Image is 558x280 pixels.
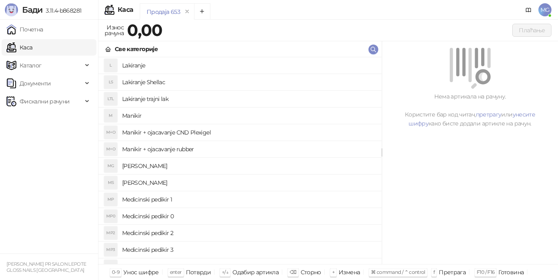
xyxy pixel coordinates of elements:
[104,260,117,273] div: P
[104,159,117,172] div: MG
[112,269,119,275] span: 0-9
[7,39,32,56] a: Каса
[104,76,117,89] div: LS
[477,269,494,275] span: F10 / F16
[104,210,117,223] div: MP0
[339,267,360,278] div: Измена
[122,59,375,72] h4: Lakiranje
[512,24,551,37] button: Плаћање
[290,269,296,275] span: ⌫
[498,267,524,278] div: Готовина
[118,7,133,13] div: Каса
[222,269,228,275] span: ↑/↓
[20,75,51,92] span: Документи
[182,8,192,15] button: remove
[332,269,335,275] span: +
[104,226,117,240] div: MP2
[7,261,86,273] small: [PERSON_NAME] PR SALON LEPOTE GLOSS NAILS [GEOGRAPHIC_DATA]
[104,176,117,189] div: MS
[104,193,117,206] div: MP
[115,45,158,54] div: Све категорије
[22,5,42,15] span: Бади
[433,269,435,275] span: f
[122,76,375,89] h4: Lakiranje Shellac
[103,22,125,38] div: Износ рачуна
[122,109,375,122] h4: Manikir
[104,243,117,256] div: MP3
[20,93,69,110] span: Фискални рачуни
[123,267,159,278] div: Унос шифре
[147,7,180,16] div: Продаја 653
[20,57,42,74] span: Каталог
[439,267,466,278] div: Претрага
[5,3,18,16] img: Logo
[371,269,425,275] span: ⌘ command / ⌃ control
[104,92,117,105] div: LTL
[104,59,117,72] div: L
[538,3,551,16] span: MG
[104,109,117,122] div: M
[104,143,117,156] div: M+O
[522,3,535,16] a: Документација
[122,226,375,240] h4: Medicinski pedikir 2
[122,126,375,139] h4: Manikir + ojacavanje CND Plexigel
[186,267,211,278] div: Потврди
[122,243,375,256] h4: Medicinski pedikir 3
[476,111,502,118] a: претрагу
[122,176,375,189] h4: [PERSON_NAME]
[122,193,375,206] h4: Medicinski pedikir 1
[122,260,375,273] h4: Pedikir
[122,92,375,105] h4: Lakiranje trajni lak
[122,159,375,172] h4: [PERSON_NAME]
[122,143,375,156] h4: Manikir + ojacavanje rubber
[392,92,548,128] div: Нема артикала на рачуну. Користите бар код читач, или како бисте додали артикле на рачун.
[7,21,43,38] a: Почетна
[122,210,375,223] h4: Medicinski pedikir 0
[194,3,210,20] button: Add tab
[301,267,321,278] div: Сторно
[127,20,162,40] strong: 0,00
[170,269,182,275] span: enter
[104,126,117,139] div: M+O
[98,57,382,264] div: grid
[42,7,81,14] span: 3.11.4-b868281
[232,267,279,278] div: Одабир артикла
